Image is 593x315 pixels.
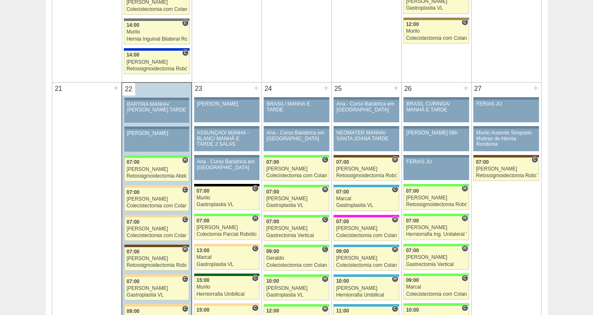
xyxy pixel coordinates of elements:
[336,226,397,231] div: [PERSON_NAME]
[476,166,537,172] div: [PERSON_NAME]
[262,83,275,95] div: 24
[406,277,419,283] span: 09:00
[266,248,279,254] span: 09:00
[403,18,469,20] div: Key: Oswaldo Cruz Paulista
[127,233,187,238] div: Colecistectomia com Colangiografia VL
[336,308,349,314] span: 11:00
[113,83,120,93] div: +
[192,83,205,95] div: 23
[194,276,259,300] a: C 15:00 Murilo Herniorrafia Umbilical
[124,155,189,158] div: Key: Brasil
[266,286,327,291] div: [PERSON_NAME]
[406,262,467,267] div: Gastrectomia Vertical
[392,305,398,312] span: Consultório
[127,308,140,314] span: 09:00
[124,304,189,307] div: Key: Bartira
[124,127,189,129] div: Key: Aviso
[124,247,189,271] a: H 07:00 [PERSON_NAME] Retossigmoidectomia Robótica
[266,256,327,261] div: Geraldo
[124,217,189,241] a: C 07:00 [PERSON_NAME] Colecistectomia com Colangiografia VL
[336,256,397,261] div: [PERSON_NAME]
[403,216,469,240] a: H 07:00 [PERSON_NAME] Herniorrafia Ing. Unilateral VL
[194,246,259,270] a: C 13:00 Marcal Gastroplastia VL
[197,307,210,313] span: 15:00
[197,130,257,147] div: ASSUNÇÃO/ MANHÃ -BLANC/ MANHÃ E TARDE 2 SALAS
[253,83,260,93] div: +
[323,83,330,93] div: +
[127,263,187,268] div: Retossigmoidectomia Robótica
[336,278,349,284] span: 10:00
[194,244,259,246] div: Key: Bartira
[264,129,329,151] a: Ana - Curso Bariátrica em [GEOGRAPHIC_DATA]
[322,246,328,253] span: Consultório
[476,159,489,165] span: 07:00
[266,263,327,268] div: Colecistectomia com Colangiografia VL
[392,156,398,163] span: Hospital
[126,52,139,58] span: 14:00
[403,244,469,246] div: Key: Brasil
[264,187,329,211] a: H 07:00 [PERSON_NAME] Gastroplastia VL
[403,129,469,151] a: [PERSON_NAME] 08h
[336,101,396,112] div: Ana - Curso Bariátrica em [GEOGRAPHIC_DATA]
[182,216,188,223] span: Consultório
[406,255,467,260] div: [PERSON_NAME]
[264,274,329,277] div: Key: Brasil
[126,22,139,28] span: 14:00
[392,186,398,193] span: Consultório
[194,214,259,216] div: Key: Brasil
[406,21,419,27] span: 12:00
[266,226,327,231] div: [PERSON_NAME]
[124,215,189,217] div: Key: Bartira
[127,292,187,298] div: Gastroplastia VL
[124,277,189,300] a: C 07:00 [PERSON_NAME] Gastroplastia VL
[266,203,327,208] div: Gastroplastia VL
[124,18,189,21] div: Key: Santa Catarina
[406,218,419,224] span: 07:00
[127,159,140,165] span: 07:00
[124,98,189,100] div: Key: Aviso
[473,100,539,122] a: FERIAS JU
[476,101,536,107] div: FERIAS JU
[197,262,257,267] div: Gastroplastia VL
[473,129,539,151] a: Murilo Ausente Simposio Mutirao de Hernia Rondonia
[406,130,466,136] div: [PERSON_NAME] 08h
[336,166,397,172] div: [PERSON_NAME]
[197,248,210,253] span: 13:00
[197,202,257,207] div: Gastroplastia VL
[127,286,187,291] div: [PERSON_NAME]
[403,214,469,216] div: Key: Brasil
[264,97,329,100] div: Key: Aviso
[403,155,469,157] div: Key: Aviso
[127,102,187,113] div: BARTIRA MANHÃ/ [PERSON_NAME] TARDE
[266,166,327,172] div: [PERSON_NAME]
[252,215,258,222] span: Hospital
[126,29,187,35] div: Murilo
[266,173,327,178] div: Colecistectomia com Colangiografia VL
[126,7,187,12] div: Colecistectomia com Colangiografia VL
[403,186,469,210] a: H 07:00 [PERSON_NAME] Retossigmoidectomia Robótica
[462,185,468,192] span: Hospital
[194,155,259,157] div: Key: Aviso
[334,304,399,307] div: Key: Neomater
[194,157,259,180] a: Ana - Curso Bariátrica em [GEOGRAPHIC_DATA]
[336,263,397,268] div: Colecistectomia com Colangiografia VL
[266,308,279,314] span: 12:00
[264,215,329,217] div: Key: Brasil
[264,185,329,187] div: Key: Brasil
[194,100,259,122] a: [PERSON_NAME]
[197,255,257,260] div: Marcal
[403,303,469,306] div: Key: Brasil
[124,188,189,211] a: C 07:00 [PERSON_NAME] Colecistectomia com Colangiografia VL
[473,97,539,100] div: Key: Aviso
[194,303,259,306] div: Key: Bartira
[322,186,328,193] span: Hospital
[267,101,326,112] div: BRASIL/ MANHÃ E TARDE
[406,202,467,207] div: Retossigmoidectomia Robótica
[194,129,259,151] a: ASSUNÇÃO/ MANHÃ -BLANC/ MANHÃ E TARDE 2 SALAS
[127,249,140,255] span: 07:00
[264,155,329,157] div: Key: Brasil
[406,232,467,237] div: Herniorrafia Ing. Unilateral VL
[402,83,415,95] div: 26
[403,276,469,300] a: C 09:00 Marcal Colecistectomia com Colangiografia VL
[252,305,258,311] span: Consultório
